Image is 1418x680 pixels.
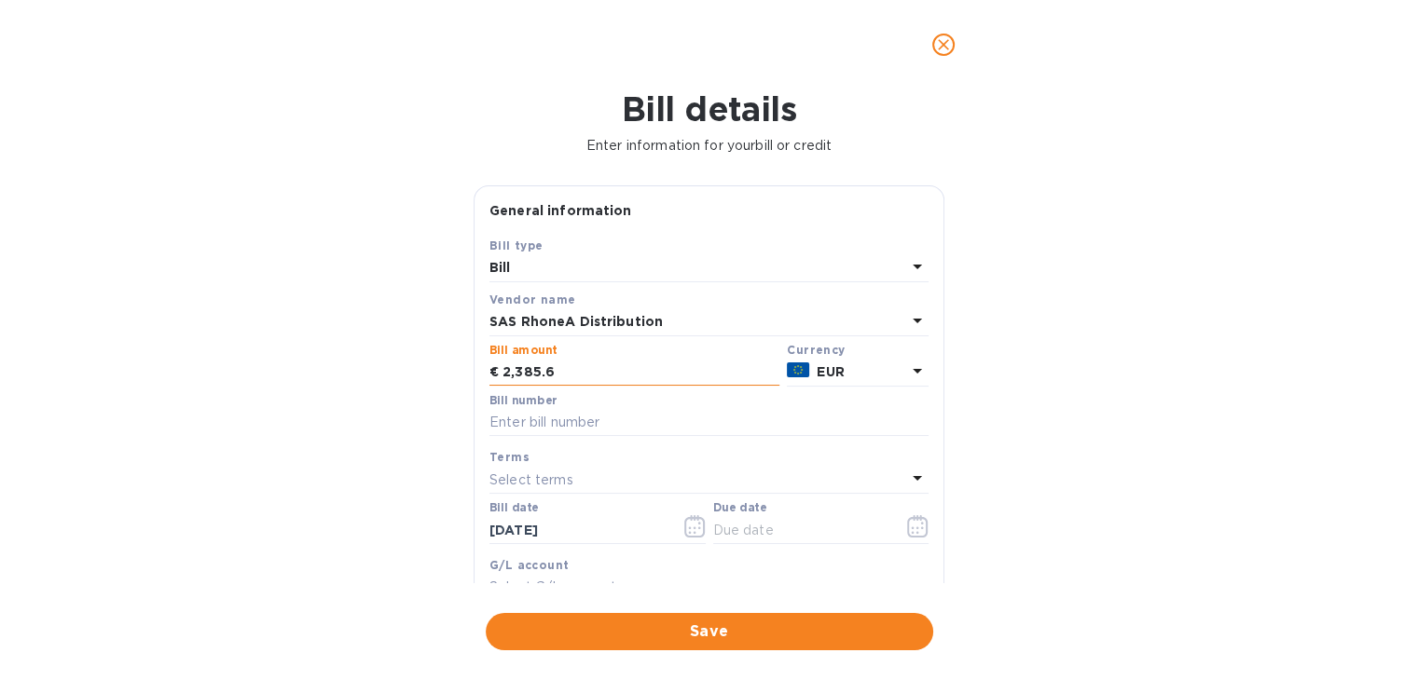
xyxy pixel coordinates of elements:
b: EUR [817,364,844,379]
span: Save [501,620,918,643]
b: Bill type [489,238,544,252]
b: Currency [787,343,845,357]
p: Enter information for your bill or credit [15,136,1403,156]
button: close [921,22,966,67]
input: Enter bill number [489,409,929,437]
input: Select date [489,516,666,544]
p: Select G/L account [489,578,616,597]
button: Save [486,613,933,650]
b: Terms [489,450,530,464]
p: Select terms [489,470,573,490]
b: Bill [489,260,511,275]
input: € Enter bill amount [502,359,779,387]
label: Bill date [489,503,539,514]
h1: Bill details [15,89,1403,129]
b: General information [489,203,632,218]
input: Due date [713,516,889,544]
b: SAS RhoneA Distribution [489,314,663,329]
label: Bill amount [489,345,557,356]
b: Vendor name [489,292,575,306]
label: Due date [713,503,766,514]
div: € [489,359,502,387]
b: G/L account [489,558,569,572]
label: Bill number [489,395,557,406]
